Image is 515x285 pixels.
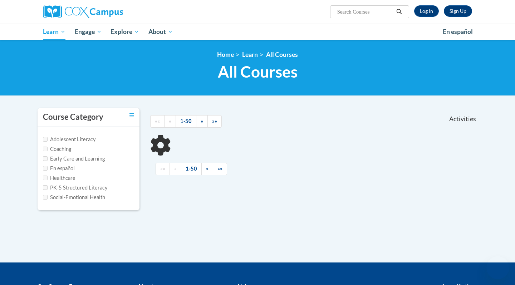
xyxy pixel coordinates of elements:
[148,28,173,36] span: About
[106,24,144,40] a: Explore
[43,145,71,153] label: Coaching
[444,5,472,17] a: Register
[160,166,165,172] span: ««
[43,5,179,18] a: Cox Campus
[394,8,404,16] button: Search
[449,115,476,123] span: Activities
[201,118,203,124] span: »
[43,136,96,143] label: Adolescent Literacy
[43,164,75,172] label: En español
[438,24,477,39] a: En español
[111,28,139,36] span: Explore
[43,184,108,192] label: PK-5 Structured Literacy
[443,28,473,35] span: En español
[43,176,48,180] input: Checkbox for Options
[486,256,509,279] iframe: Button to launch messaging window
[43,195,48,200] input: Checkbox for Options
[43,5,123,18] img: Cox Campus
[414,5,439,17] a: Log In
[43,155,105,163] label: Early Care and Learning
[43,112,103,123] h3: Course Category
[129,112,134,119] a: Toggle collapse
[43,166,48,171] input: Checkbox for Options
[206,166,209,172] span: »
[266,51,298,58] a: All Courses
[43,193,105,201] label: Social-Emotional Health
[176,115,196,128] a: 1-50
[156,163,170,175] a: Begining
[217,51,234,58] a: Home
[150,115,165,128] a: Begining
[181,163,202,175] a: 1-50
[213,163,227,175] a: End
[196,115,208,128] a: Next
[32,24,483,40] div: Main menu
[43,174,75,182] label: Healthcare
[218,62,298,81] span: All Courses
[43,147,48,151] input: Checkbox for Options
[174,166,177,172] span: «
[43,185,48,190] input: Checkbox for Options
[155,118,160,124] span: ««
[201,163,213,175] a: Next
[70,24,106,40] a: Engage
[217,166,222,172] span: »»
[75,28,102,36] span: Engage
[144,24,177,40] a: About
[43,28,65,36] span: Learn
[212,118,217,124] span: »»
[242,51,258,58] a: Learn
[337,8,394,16] input: Search Courses
[169,118,171,124] span: «
[170,163,181,175] a: Previous
[38,24,70,40] a: Learn
[43,137,48,142] input: Checkbox for Options
[164,115,176,128] a: Previous
[43,156,48,161] input: Checkbox for Options
[207,115,222,128] a: End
